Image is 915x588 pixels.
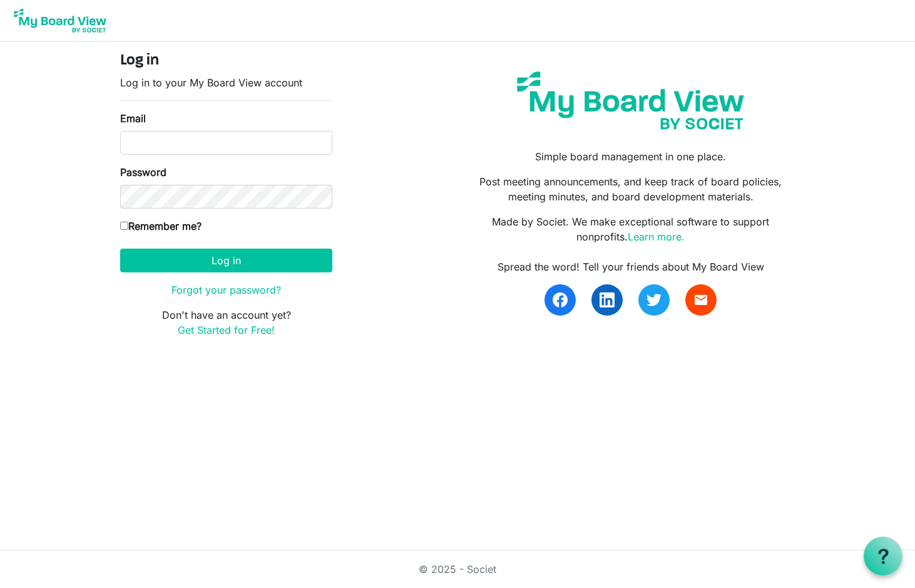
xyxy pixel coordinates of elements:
[693,292,708,307] span: email
[171,284,281,296] a: Forgot your password?
[467,149,795,164] p: Simple board management in one place.
[120,249,332,272] button: Log in
[508,62,754,139] img: my-board-view-societ.svg
[553,292,568,307] img: facebook.svg
[120,219,202,234] label: Remember me?
[178,324,275,336] a: Get Started for Free!
[467,174,795,204] p: Post meeting announcements, and keep track of board policies, meeting minutes, and board developm...
[120,52,332,70] h4: Log in
[120,165,166,180] label: Password
[467,214,795,244] p: Made by Societ. We make exceptional software to support nonprofits.
[467,259,795,274] div: Spread the word! Tell your friends about My Board View
[600,292,615,307] img: linkedin.svg
[628,230,685,243] a: Learn more.
[647,292,662,307] img: twitter.svg
[120,111,146,126] label: Email
[120,222,128,230] input: Remember me?
[419,563,496,575] a: © 2025 - Societ
[120,307,332,338] p: Don't have an account yet?
[685,284,717,316] a: email
[120,75,332,90] p: Log in to your My Board View account
[10,5,110,36] img: My Board View Logo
